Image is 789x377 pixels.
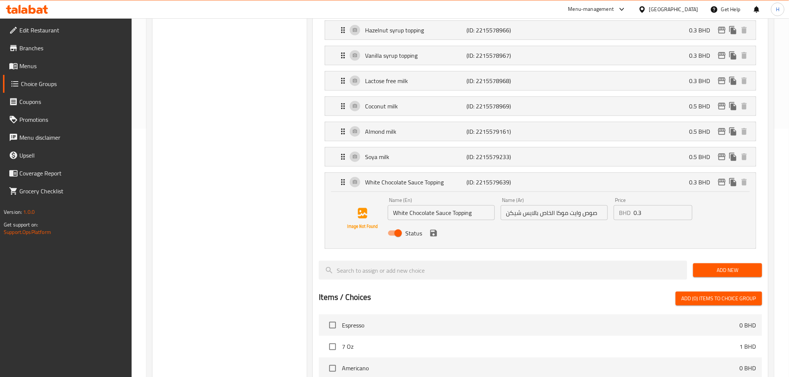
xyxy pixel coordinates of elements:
[727,25,739,36] button: duplicate
[19,133,126,142] span: Menu disclaimer
[325,21,755,39] div: Expand
[467,76,535,85] p: (ID: 2215578968)
[19,151,126,160] span: Upsell
[325,46,755,65] div: Expand
[3,129,132,146] a: Menu disclaimer
[325,173,755,191] div: Expand
[3,182,132,200] a: Grocery Checklist
[3,111,132,129] a: Promotions
[716,50,727,61] button: edit
[4,207,22,217] span: Version:
[739,25,750,36] button: delete
[19,115,126,124] span: Promotions
[365,152,466,161] p: Soya milk
[342,364,739,373] span: Americano
[325,339,340,355] span: Select choice
[19,169,126,178] span: Coverage Report
[19,61,126,70] span: Menus
[716,101,727,112] button: edit
[689,26,716,35] p: 0.3 BHD
[467,178,535,187] p: (ID: 2215579639)
[388,205,495,220] input: Enter name En
[325,122,755,141] div: Expand
[740,321,756,330] p: 0 BHD
[325,148,755,166] div: Expand
[19,44,126,53] span: Branches
[405,229,422,238] span: Status
[568,5,614,14] div: Menu-management
[467,127,535,136] p: (ID: 2215579161)
[467,152,535,161] p: (ID: 2215579233)
[739,101,750,112] button: delete
[740,342,756,351] p: 1 BHD
[325,97,755,115] div: Expand
[727,50,739,61] button: duplicate
[740,364,756,373] p: 0 BHD
[689,102,716,111] p: 0.5 BHD
[4,220,38,229] span: Get support on:
[325,361,340,376] span: Select choice
[21,79,126,88] span: Choice Groups
[19,26,126,35] span: Edit Restaurant
[19,97,126,106] span: Coupons
[739,151,750,162] button: delete
[467,51,535,60] p: (ID: 2215578967)
[739,75,750,86] button: delete
[325,317,340,333] span: Select choice
[325,72,755,90] div: Expand
[342,342,739,351] span: 7 Oz
[428,228,439,239] button: save
[3,57,132,75] a: Menus
[676,292,762,305] button: Add (0) items to choice group
[682,294,756,303] span: Add (0) items to choice group
[3,75,132,93] a: Choice Groups
[319,170,762,252] li: ExpandWhite Chocolate Sauce ToppingName (En)Name (Ar)PriceBHDStatussave
[716,126,727,137] button: edit
[501,205,608,220] input: Enter name Ar
[727,101,739,112] button: duplicate
[716,25,727,36] button: edit
[689,76,716,85] p: 0.3 BHD
[3,164,132,182] a: Coverage Report
[319,292,371,303] h2: Items / Choices
[619,208,631,217] p: BHD
[3,146,132,164] a: Upsell
[319,68,762,94] li: Expand
[739,177,750,188] button: delete
[467,26,535,35] p: (ID: 2215578966)
[3,21,132,39] a: Edit Restaurant
[365,102,466,111] p: Coconut milk
[716,151,727,162] button: edit
[776,5,779,13] span: H
[19,187,126,196] span: Grocery Checklist
[727,126,739,137] button: duplicate
[699,266,756,275] span: Add New
[319,261,687,280] input: search
[319,119,762,144] li: Expand
[716,75,727,86] button: edit
[365,127,466,136] p: Almond milk
[693,263,762,277] button: Add New
[319,43,762,68] li: Expand
[365,178,466,187] p: White Chocolate Sauce Topping
[365,51,466,60] p: Vanilla syrup topping
[365,26,466,35] p: Hazelnut syrup topping
[365,76,466,85] p: Lactose free milk
[319,144,762,170] li: Expand
[319,94,762,119] li: Expand
[3,39,132,57] a: Branches
[339,195,386,243] img: White Chocolate Sauce Topping
[716,177,727,188] button: edit
[727,177,739,188] button: duplicate
[23,207,35,217] span: 1.0.0
[689,178,716,187] p: 0.3 BHD
[727,75,739,86] button: duplicate
[689,127,716,136] p: 0.5 BHD
[4,227,51,237] a: Support.OpsPlatform
[467,102,535,111] p: (ID: 2215578969)
[649,5,698,13] div: [GEOGRAPHIC_DATA]
[3,93,132,111] a: Coupons
[727,151,739,162] button: duplicate
[342,321,739,330] span: Espresso
[739,50,750,61] button: delete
